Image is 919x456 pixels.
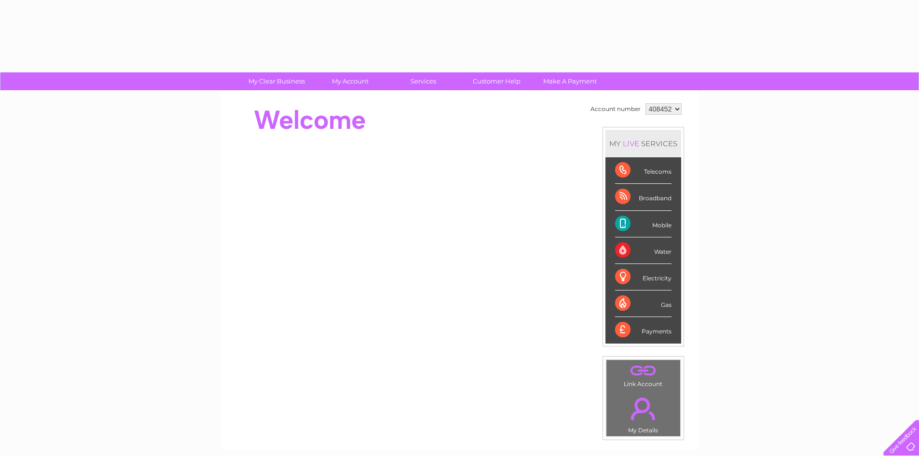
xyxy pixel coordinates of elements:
[606,359,681,390] td: Link Account
[530,72,610,90] a: Make A Payment
[615,290,672,317] div: Gas
[609,362,678,379] a: .
[606,389,681,437] td: My Details
[615,237,672,264] div: Water
[615,317,672,343] div: Payments
[605,130,681,157] div: MY SERVICES
[310,72,390,90] a: My Account
[615,211,672,237] div: Mobile
[615,157,672,184] div: Telecoms
[615,184,672,210] div: Broadband
[457,72,536,90] a: Customer Help
[621,139,641,148] div: LIVE
[588,101,643,117] td: Account number
[384,72,463,90] a: Services
[237,72,316,90] a: My Clear Business
[609,392,678,426] a: .
[615,264,672,290] div: Electricity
